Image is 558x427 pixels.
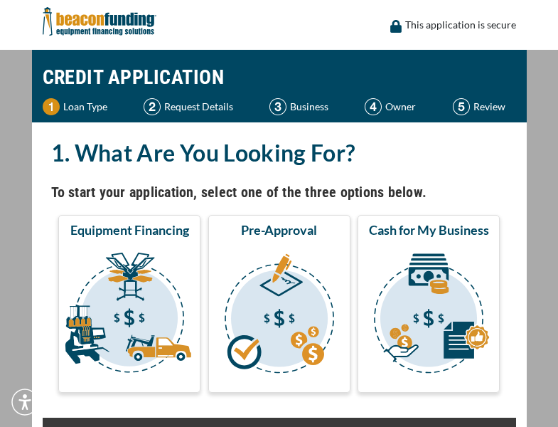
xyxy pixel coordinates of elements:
span: Cash for My Business [369,221,489,238]
button: Pre-Approval [208,215,350,393]
img: Equipment Financing [61,244,198,386]
span: Equipment Financing [70,221,189,238]
img: Step 2 [144,98,161,115]
p: Request Details [164,98,233,115]
img: Step 3 [269,98,286,115]
img: Pre-Approval [211,244,348,386]
p: Business [290,98,328,115]
button: Cash for My Business [358,215,500,393]
img: Cash for My Business [360,244,497,386]
p: Review [473,98,505,115]
img: Step 1 [43,98,60,115]
button: Equipment Financing [58,215,200,393]
p: Owner [385,98,416,115]
img: Step 5 [453,98,470,115]
img: Step 4 [365,98,382,115]
p: This application is secure [405,16,516,33]
img: lock icon to convery security [390,20,402,33]
h4: To start your application, select one of the three options below. [51,180,508,204]
h1: CREDIT APPLICATION [43,57,516,98]
h2: 1. What Are You Looking For? [51,137,508,169]
p: Loan Type [63,98,107,115]
span: Pre-Approval [241,221,317,238]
